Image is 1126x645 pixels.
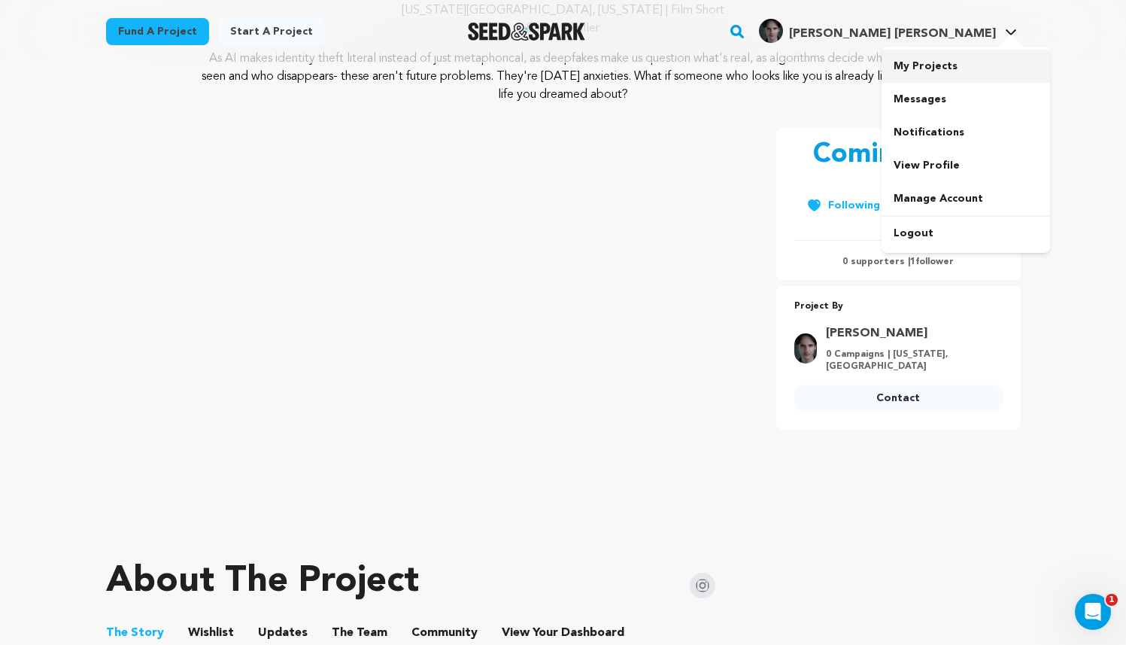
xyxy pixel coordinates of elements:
img: 384afac75b2424fa.jpg [794,333,817,364]
a: Fund a project [106,18,209,45]
span: 1 [1106,594,1118,606]
span: Community [411,624,478,642]
a: Notifications [882,116,1050,149]
h1: About The Project [106,564,419,600]
a: ViewYourDashboard [502,624,627,642]
a: Start a project [218,18,325,45]
span: Story [106,624,164,642]
span: Wishlist [188,624,234,642]
span: Furmanov A.'s Profile [756,16,1020,47]
span: [PERSON_NAME] [PERSON_NAME] [789,28,996,40]
span: The [332,624,354,642]
a: Messages [882,83,1050,116]
a: My Projects [882,50,1050,83]
a: Seed&Spark Homepage [468,23,586,41]
iframe: Intercom live chat [1075,594,1111,630]
img: Seed&Spark Instagram Icon [690,573,715,598]
p: As AI makes identity theft literal instead of just metaphorical, as deepfakes make us question wh... [197,50,929,104]
a: View Profile [882,149,1050,182]
a: Logout [882,217,1050,250]
p: Coming Soon [813,140,984,170]
span: The [106,624,128,642]
a: Goto Furmanov Aleksei profile [826,324,994,342]
p: 0 Campaigns | [US_STATE], [GEOGRAPHIC_DATA] [826,348,994,373]
a: Furmanov A.'s Profile [756,16,1020,43]
span: Team [332,624,387,642]
span: Updates [258,624,308,642]
span: Dashboard [561,624,624,642]
a: Contact [794,385,1003,412]
a: Manage Account [882,182,1050,215]
button: Following [794,192,892,219]
img: Seed&Spark Logo Dark Mode [468,23,586,41]
p: Project By [794,298,1003,315]
span: Your [502,624,627,642]
p: 0 supporters | follower [794,256,1003,268]
img: 384afac75b2424fa.jpg [759,19,783,43]
div: Furmanov A.'s Profile [759,19,996,43]
span: 1 [910,257,915,266]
